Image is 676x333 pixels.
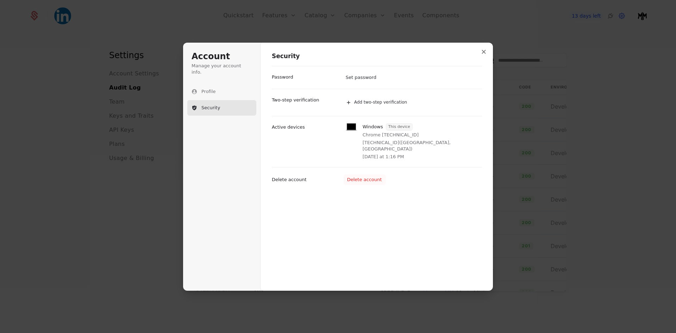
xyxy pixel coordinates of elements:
p: [TECHNICAL_ID] ( [GEOGRAPHIC_DATA], [GEOGRAPHIC_DATA] ) [363,140,481,152]
button: Close modal [477,45,490,58]
p: Active devices [272,124,305,130]
h1: Account [192,51,252,62]
button: Add two-step verification [342,95,482,110]
p: Two-step verification [272,97,319,103]
h1: Security [272,52,482,61]
p: Manage your account info. [192,63,252,75]
p: Windows [363,124,383,130]
p: Chrome [TECHNICAL_ID] [363,132,419,138]
p: Delete account [272,177,307,183]
button: Security [187,100,256,116]
button: Delete account [344,174,386,185]
span: Profile [201,88,215,95]
button: Set password [342,72,381,83]
p: [DATE] at 1:16 PM [363,154,404,160]
span: Add two-step verification [354,100,407,105]
p: Password [272,74,293,80]
span: Security [201,105,220,111]
button: Profile [187,84,256,99]
span: This device [386,124,412,130]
